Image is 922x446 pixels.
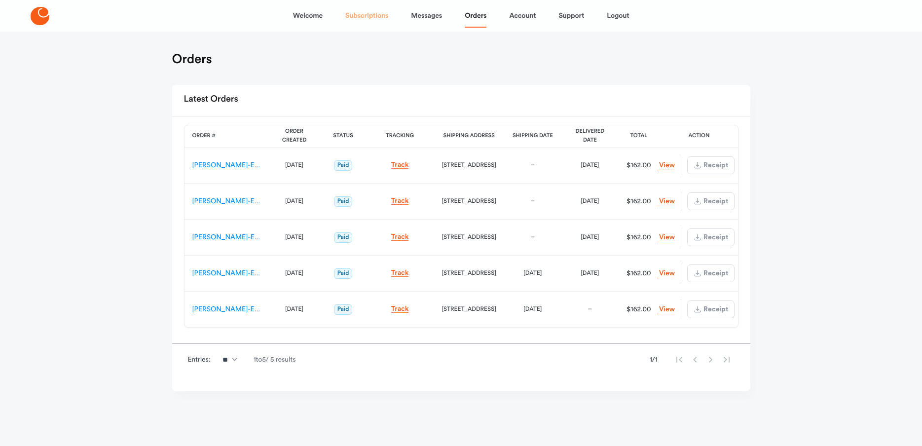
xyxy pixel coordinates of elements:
[192,162,291,169] a: [PERSON_NAME]-ES-00154558
[607,4,629,28] a: Logout
[622,160,656,170] div: $162.00
[192,234,294,241] a: [PERSON_NAME]-ES-00089959
[702,162,728,169] span: Receipt
[657,197,675,206] a: View
[465,4,486,28] a: Orders
[254,355,296,365] span: 1 to 5 / 5 results
[687,300,735,318] button: Receipt
[687,264,735,282] button: Receipt
[687,228,735,246] button: Receipt
[561,125,619,148] th: Delivered Date
[442,232,496,242] div: [STREET_ADDRESS]
[184,91,238,109] h2: Latest Orders
[391,305,409,313] a: Track
[321,125,366,148] th: Status
[391,161,409,169] a: Track
[184,125,268,148] th: Order #
[622,304,656,314] div: $162.00
[268,125,321,148] th: Order Created
[391,197,409,205] a: Track
[391,269,409,277] a: Track
[512,268,553,278] div: [DATE]
[276,268,313,278] div: [DATE]
[442,196,496,206] div: [STREET_ADDRESS]
[276,232,313,242] div: [DATE]
[504,125,561,148] th: Shipping Date
[657,269,675,278] a: View
[650,355,658,365] span: 1 / 1
[622,196,656,206] div: $162.00
[509,4,536,28] a: Account
[619,125,659,148] th: Total
[276,196,313,206] div: [DATE]
[334,268,353,279] span: Paid
[276,304,313,314] div: [DATE]
[442,268,496,278] div: [STREET_ADDRESS]
[702,306,728,313] span: Receipt
[334,232,353,243] span: Paid
[442,304,496,314] div: [STREET_ADDRESS]
[657,161,675,170] a: View
[391,233,409,241] a: Track
[192,270,291,277] a: [PERSON_NAME]-ES-00055251
[334,304,353,315] span: Paid
[192,198,291,205] a: [PERSON_NAME]-ES-00127268
[442,160,496,170] div: [STREET_ADDRESS]
[687,156,735,174] button: Receipt
[192,306,294,313] a: [PERSON_NAME]-ES-00025030
[411,4,442,28] a: Messages
[569,160,611,170] div: [DATE]
[569,232,611,242] div: [DATE]
[293,4,323,28] a: Welcome
[366,125,434,148] th: Tracking
[512,196,553,206] div: –
[172,51,212,67] h1: Orders
[702,234,728,241] span: Receipt
[512,160,553,170] div: –
[345,4,388,28] a: Subscriptions
[569,268,611,278] div: [DATE]
[569,196,611,206] div: [DATE]
[702,270,728,277] span: Receipt
[622,268,656,278] div: $162.00
[512,304,553,314] div: [DATE]
[276,160,313,170] div: [DATE]
[569,304,611,314] div: –
[657,305,675,314] a: View
[512,232,553,242] div: –
[687,192,735,210] button: Receipt
[434,125,504,148] th: Shipping Address
[334,160,353,171] span: Paid
[622,232,656,242] div: $162.00
[334,196,353,207] span: Paid
[188,355,211,365] span: Entries:
[702,198,728,205] span: Receipt
[558,4,584,28] a: Support
[657,233,675,242] a: View
[659,125,739,148] th: Action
